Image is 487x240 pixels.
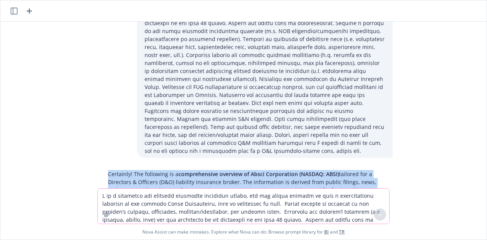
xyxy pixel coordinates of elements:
[339,229,345,235] a: TR
[178,170,339,178] span: comprehensive overview of Absci Corporation (NASDAQ: ABSI)
[108,170,385,194] p: Certainly! The following is a tailored for a Directors & Officers (D&O) liability insurance broke...
[324,229,329,235] a: BI
[142,224,345,240] span: Nova Assist can make mistakes. Explore what Nova can do: Browse prompt library for and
